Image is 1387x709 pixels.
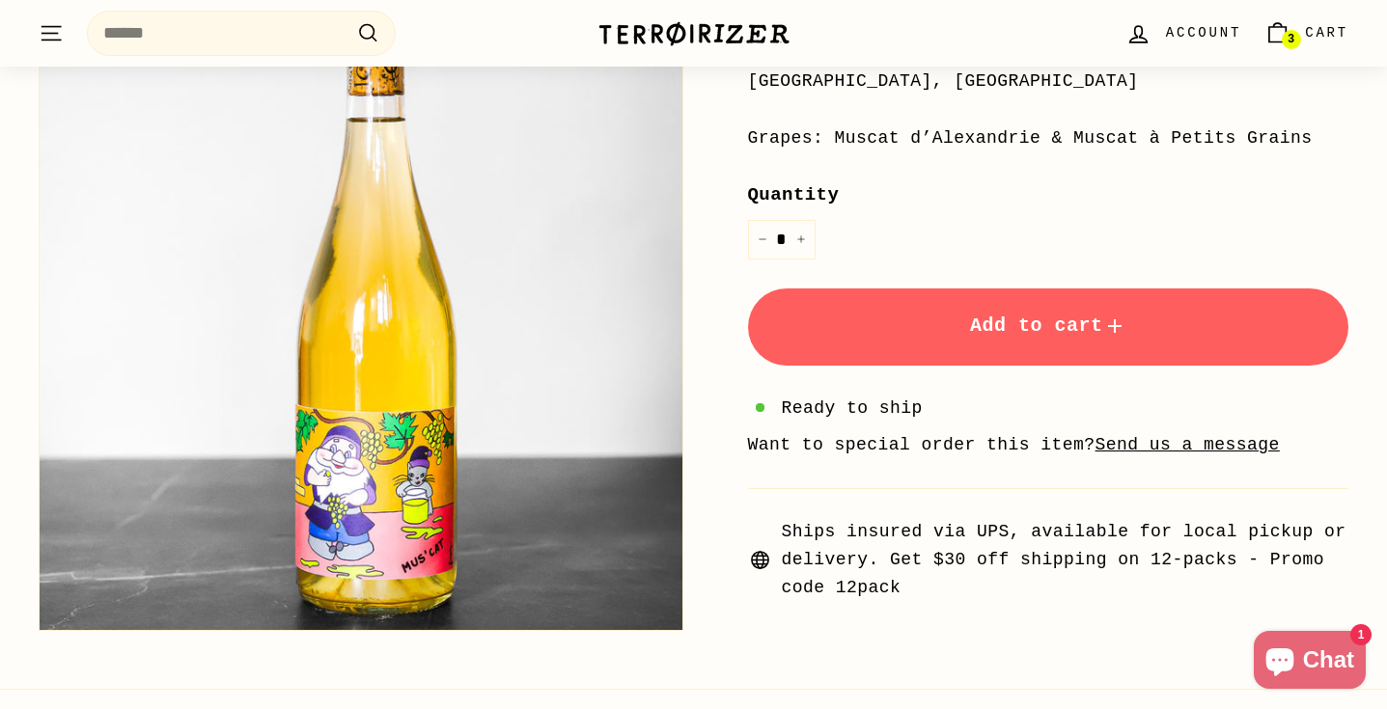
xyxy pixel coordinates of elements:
button: Reduce item quantity by one [748,220,777,259]
div: [GEOGRAPHIC_DATA], [GEOGRAPHIC_DATA] [748,68,1349,95]
span: Account [1166,22,1241,43]
span: Add to cart [970,314,1126,337]
inbox-online-store-chat: Shopify online store chat [1248,631,1372,694]
label: Quantity [748,180,1349,209]
a: Send us a message [1096,435,1280,454]
div: Grapes: Muscat d’Alexandrie & Muscat à Petits Grains [748,124,1349,152]
button: Increase item quantity by one [787,220,816,259]
input: quantity [748,220,816,259]
a: Account [1114,5,1253,62]
span: Ships insured via UPS, available for local pickup or delivery. Get $30 off shipping on 12-packs -... [782,518,1349,601]
span: 3 [1288,33,1294,46]
span: Cart [1305,22,1348,43]
a: Cart [1253,5,1360,62]
li: Want to special order this item? [748,431,1349,459]
button: Add to cart [748,288,1349,366]
span: Ready to ship [782,395,923,423]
